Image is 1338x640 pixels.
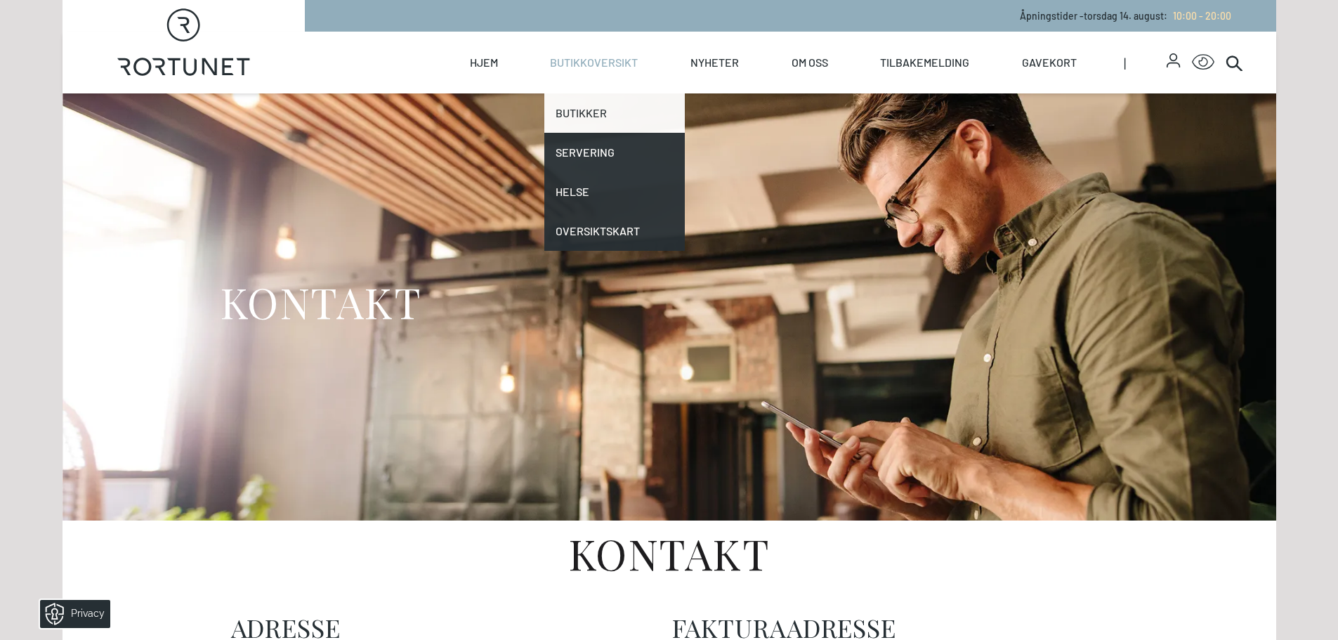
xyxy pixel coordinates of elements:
[1167,10,1231,22] a: 10:00 - 20:00
[544,133,685,172] a: Servering
[544,93,685,133] a: Butikker
[550,32,638,93] a: Butikkoversikt
[1192,51,1214,74] button: Open Accessibility Menu
[690,32,739,93] a: Nyheter
[63,521,1276,574] h1: Kontakt
[1020,8,1231,23] p: Åpningstider - torsdag 14. august :
[1124,32,1167,93] span: |
[1173,10,1231,22] span: 10:00 - 20:00
[544,211,685,251] a: Oversiktskart
[220,275,422,328] h1: KONTAKT
[470,32,498,93] a: Hjem
[1022,32,1077,93] a: Gavekort
[14,595,129,633] iframe: Manage Preferences
[880,32,969,93] a: Tilbakemelding
[544,172,685,211] a: Helse
[792,32,828,93] a: Om oss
